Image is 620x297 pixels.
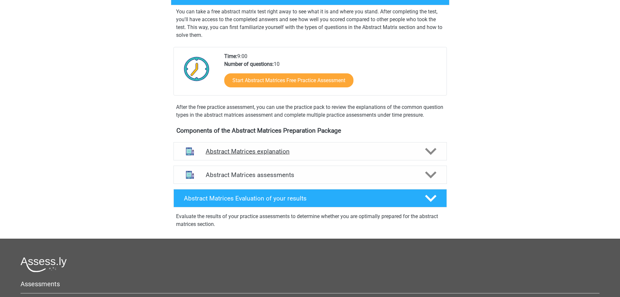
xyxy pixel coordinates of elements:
[206,171,294,179] font: Abstract Matrices assessments
[176,127,341,134] font: Components of the Abstract Matrices Preparation Package
[171,142,449,160] a: explanation Abstract Matrices explanation
[171,166,449,184] a: assessments Abstract Matrices assessments
[21,280,60,288] font: Assessments
[176,8,442,38] font: You can take a free abstract matrix test right away to see what it is and where you stand. After ...
[184,195,307,202] font: Abstract Matrices Evaluation of your results
[206,148,290,155] font: Abstract Matrices explanation
[180,52,213,85] img: Clock
[182,143,198,160] img: abstract matrices explanation
[21,257,67,272] img: Assessly logo
[171,189,449,207] a: Abstract Matrices Evaluation of your results
[232,77,345,83] font: Start Abstract Matrices Free Practice Assessment
[182,167,198,183] img: abstract matrices assessments
[237,53,247,59] font: 9:00
[224,53,237,59] font: Time:
[274,61,280,67] font: 10
[176,213,438,227] font: Evaluate the results of your practice assessments to determine whether you are optimally prepared...
[224,73,353,87] a: Start Abstract Matrices Free Practice Assessment
[224,61,274,67] font: Number of questions:
[176,104,443,118] font: After the free practice assessment, you can use the practice pack to review the explanations of t...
